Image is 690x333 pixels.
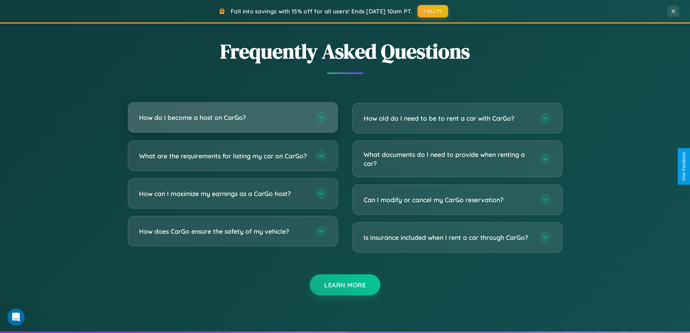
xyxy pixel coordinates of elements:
button: Learn More [310,274,380,295]
div: Give Feedback [681,152,686,181]
h3: How old do I need to be to rent a car with CarGo? [364,114,532,123]
h3: What documents do I need to provide when renting a car? [364,150,532,168]
h3: How do I become a host on CarGo? [139,113,308,122]
button: FALL15 [418,5,448,17]
h3: How can I maximize my earnings as a CarGo host? [139,189,308,198]
h3: What are the requirements for listing my car on CarGo? [139,151,308,161]
span: Fall into savings with 15% off for all users! Ends [DATE] 10am PT. [231,8,412,15]
h3: How does CarGo ensure the safety of my vehicle? [139,227,308,236]
h3: Can I modify or cancel my CarGo reservation? [364,195,532,204]
h3: Is insurance included when I rent a car through CarGo? [364,233,532,242]
iframe: Intercom live chat [7,308,25,326]
h2: Frequently Asked Questions [128,37,563,65]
